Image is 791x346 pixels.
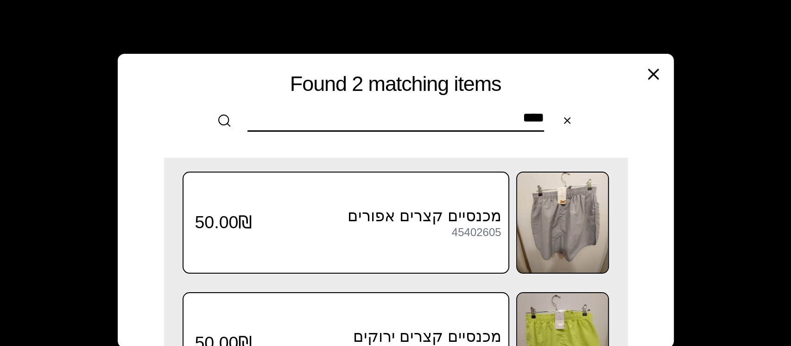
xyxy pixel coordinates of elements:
[252,327,501,346] h3: מכנסיים קצרים ירוקים
[553,107,581,135] button: Clear search
[138,72,653,96] h2: Found 2 matching items
[517,173,608,273] img: מכנסיים קצרים אפורים
[452,226,501,238] div: 45402605
[252,206,501,225] h3: מכנסיים קצרים אפורים
[195,212,253,233] span: 50.00₪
